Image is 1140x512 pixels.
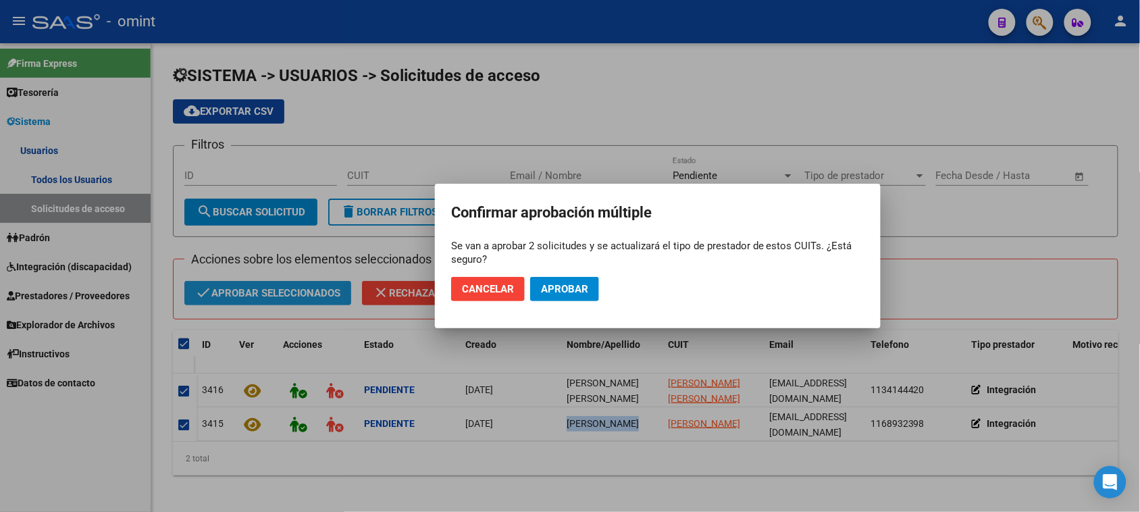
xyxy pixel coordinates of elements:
[451,277,525,301] button: Cancelar
[530,277,599,301] button: Aprobar
[462,283,514,295] span: Cancelar
[451,239,864,266] div: Se van a aprobar 2 solicitudes y se actualizará el tipo de prestador de estos CUITs. ¿Está seguro?
[451,200,864,226] h2: Confirmar aprobación múltiple
[541,283,588,295] span: Aprobar
[1094,466,1126,498] div: Open Intercom Messenger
